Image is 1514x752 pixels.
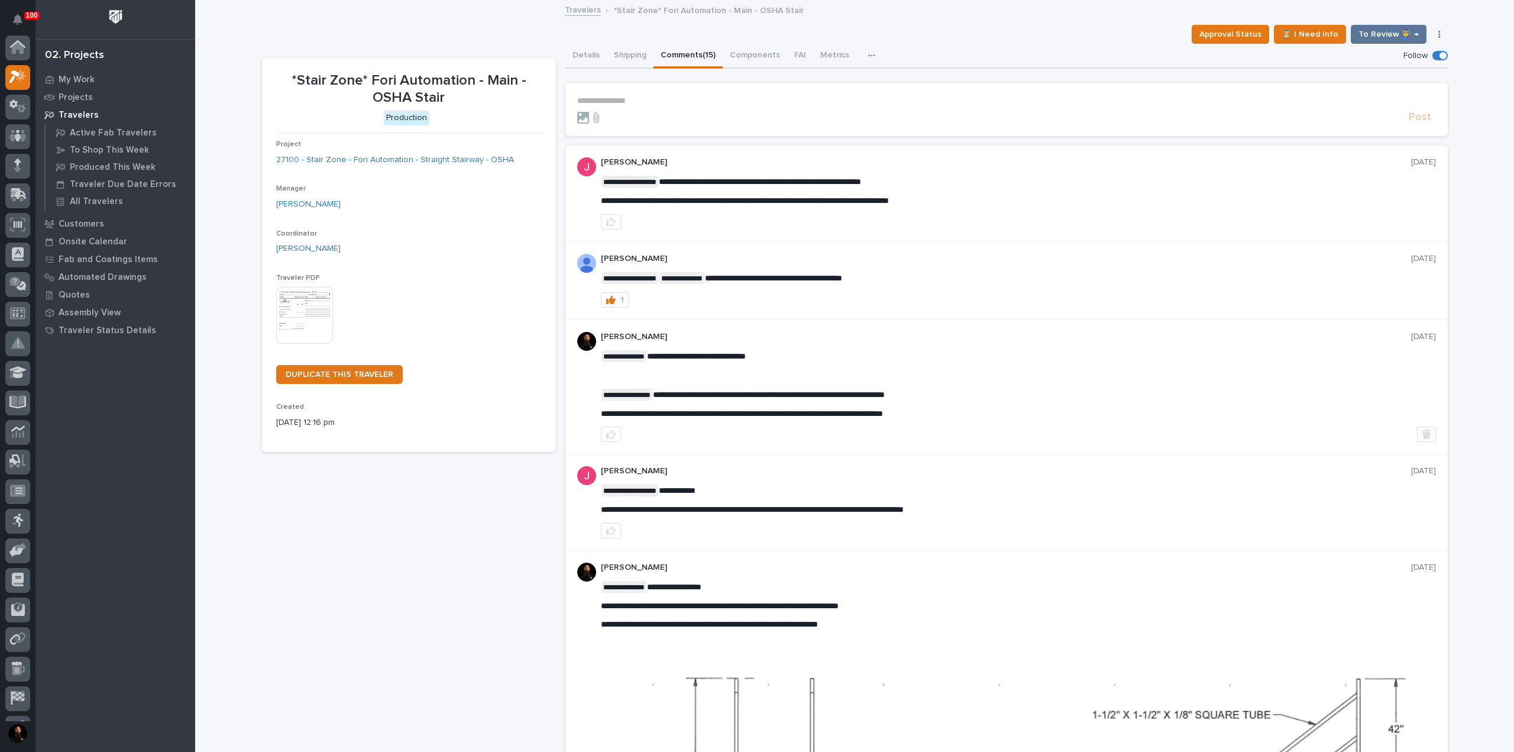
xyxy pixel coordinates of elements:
a: [PERSON_NAME] [276,198,341,211]
a: All Travelers [46,193,195,209]
p: [DATE] [1411,157,1436,167]
p: My Work [59,75,95,85]
p: [PERSON_NAME] [601,466,1411,476]
p: To Shop This Week [70,145,149,156]
a: Traveler Status Details [35,321,195,339]
span: Manager [276,185,306,192]
span: Approval Status [1199,27,1261,41]
button: Delete post [1417,427,1436,442]
p: All Travelers [70,196,123,207]
a: Fab and Coatings Items [35,250,195,268]
button: To Review 👨‍🏭 → [1351,25,1426,44]
a: Traveler Due Date Errors [46,176,195,192]
p: Traveler Due Date Errors [70,179,176,190]
span: To Review 👨‍🏭 → [1358,27,1419,41]
button: like this post [601,427,621,442]
button: like this post [601,214,621,230]
a: My Work [35,70,195,88]
span: Created [276,404,304,411]
button: ⏳ I Need Info [1274,25,1346,44]
p: [PERSON_NAME] [601,563,1411,573]
button: FAI [787,44,813,69]
button: Details [565,44,607,69]
p: [DATE] [1411,466,1436,476]
p: Travelers [59,110,99,121]
span: DUPLICATE THIS TRAVELER [286,370,393,379]
span: ⏳ I Need Info [1282,27,1338,41]
button: 1 [601,292,629,308]
button: Notifications [5,7,30,32]
p: Customers [59,219,104,230]
button: like this post [601,523,621,538]
button: Comments (15) [654,44,723,69]
a: To Shop This Week [46,141,195,158]
img: AOh14GhUnP333BqRmXh-vZ-TpYZQaFVsuOFmGre8SRZf2A=s96-c [577,254,596,273]
p: Assembly View [59,308,121,318]
p: [DATE] [1411,254,1436,264]
a: Projects [35,88,195,106]
a: [PERSON_NAME] [276,243,341,255]
img: Workspace Logo [105,6,127,28]
p: Follow [1403,51,1428,61]
p: [PERSON_NAME] [601,254,1411,264]
img: ACg8ocI-SXp0KwvcdjE4ZoRMyLsZRSgZqnEZt9q_hAaElEsh-D-asw=s96-c [577,466,596,485]
p: Projects [59,92,93,103]
p: Quotes [59,290,90,301]
a: Produced This Week [46,159,195,175]
button: Components [723,44,787,69]
a: Onsite Calendar [35,233,195,250]
button: Post [1404,111,1436,124]
p: [DATE] 12:16 pm [276,417,542,429]
button: users-avatar [5,721,30,746]
a: Travelers [565,2,601,16]
p: Produced This Week [70,162,156,173]
img: zmKUmRVDQjmBLfnAs97p [577,332,596,351]
a: Customers [35,215,195,233]
p: Traveler Status Details [59,325,156,336]
p: *Stair Zone* Fori Automation - Main - OSHA Stair [276,72,542,106]
a: DUPLICATE THIS TRAVELER [276,365,403,384]
p: Active Fab Travelers [70,128,157,138]
div: Production [384,111,429,125]
p: *Stair Zone* Fori Automation - Main - OSHA Stair [614,3,804,16]
a: Active Fab Travelers [46,124,195,141]
p: [DATE] [1411,563,1436,573]
a: Automated Drawings [35,268,195,286]
div: 02. Projects [45,49,104,62]
button: Approval Status [1192,25,1269,44]
span: Post [1409,111,1431,124]
button: Shipping [607,44,654,69]
a: 27100 - Stair Zone - Fori Automation - Straight Stairway - OSHA [276,154,514,166]
p: [PERSON_NAME] [601,157,1411,167]
p: [PERSON_NAME] [601,332,1411,342]
a: Quotes [35,286,195,304]
p: Automated Drawings [59,272,147,283]
p: Fab and Coatings Items [59,254,158,265]
img: zmKUmRVDQjmBLfnAs97p [577,563,596,582]
p: [DATE] [1411,332,1436,342]
img: ACg8ocI-SXp0KwvcdjE4ZoRMyLsZRSgZqnEZt9q_hAaElEsh-D-asw=s96-c [577,157,596,176]
div: 1 [620,296,624,304]
p: 100 [26,11,38,20]
button: Metrics [813,44,856,69]
div: Notifications100 [15,14,30,33]
a: Travelers [35,106,195,124]
p: Onsite Calendar [59,237,127,247]
span: Project [276,141,301,148]
a: Assembly View [35,304,195,321]
span: Traveler PDF [276,275,320,282]
span: Coordinator [276,230,317,237]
